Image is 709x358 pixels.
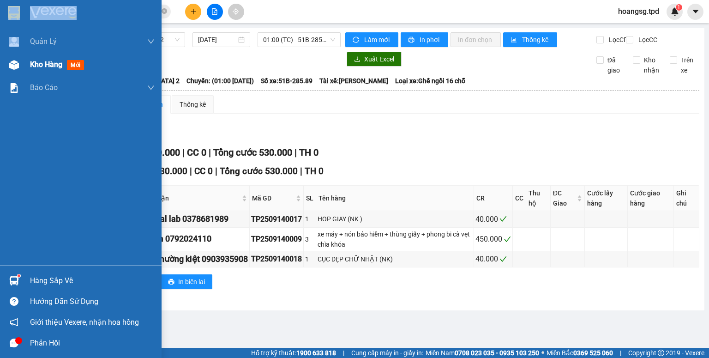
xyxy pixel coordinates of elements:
[233,8,239,15] span: aim
[162,8,167,14] span: close-circle
[503,32,557,47] button: bar-chartThống kê
[250,211,304,227] td: TP2509140017
[30,60,62,69] span: Kho hàng
[220,166,298,176] span: Tổng cước 530.000
[9,60,19,70] img: warehouse-icon
[628,186,674,211] th: Cước giao hàng
[9,276,19,285] img: warehouse-icon
[691,7,700,16] span: caret-down
[186,76,254,86] span: Chuyến: (01:00 [DATE])
[215,166,217,176] span: |
[611,6,667,17] span: hoangsg.tpd
[10,318,18,327] span: notification
[168,279,174,286] span: printer
[343,348,344,358] span: |
[677,4,680,11] span: 1
[499,255,507,263] span: check
[10,339,18,347] span: message
[420,35,441,45] span: In phơi
[671,7,679,16] img: icon-new-feature
[305,234,314,244] div: 3
[30,295,155,309] div: Hướng dẫn sử dụng
[451,32,501,47] button: In đơn chọn
[318,254,472,264] div: CỤC DẸP CHỮ NHẬT (NK)
[30,336,155,350] div: Phản hồi
[228,4,244,20] button: aim
[30,274,155,288] div: Hàng sắp về
[194,166,213,176] span: CC 0
[573,349,613,357] strong: 0369 525 060
[513,186,526,211] th: CC
[364,54,394,64] span: Xuất Excel
[198,35,236,45] input: 15/09/2025
[190,166,192,176] span: |
[305,254,314,264] div: 1
[475,213,511,225] div: 40.000
[585,186,628,211] th: Cước lấy hàng
[294,147,297,158] span: |
[604,55,626,75] span: Đã giao
[620,348,621,358] span: |
[676,4,682,11] sup: 1
[252,193,294,203] span: Mã GD
[316,186,474,211] th: Tên hàng
[347,52,402,67] button: downloadXuất Excel
[553,188,575,208] span: ĐC Giao
[30,36,57,47] span: Quản Lý
[9,37,19,47] img: warehouse-icon
[251,233,302,245] div: TP2509140009
[213,147,292,158] span: Tổng cước 530.000
[426,348,539,358] span: Miền Nam
[318,214,472,224] div: HOP GIAY (NK )
[351,348,423,358] span: Cung cấp máy in - giấy in:
[141,166,187,176] span: CR 530.000
[318,229,472,249] div: xe máy + nón bảo hiểm + thùng giấy + phong bi cà vẹt chìa khóa
[353,36,361,44] span: sync
[162,7,167,16] span: close-circle
[180,99,206,109] div: Thống kê
[133,232,248,245] div: em nam 0792024110
[133,212,248,225] div: pk dental lab 0378681989
[18,274,20,277] sup: 1
[30,82,58,93] span: Báo cáo
[134,193,240,203] span: Người nhận
[547,348,613,358] span: Miền Bắc
[687,4,703,20] button: caret-down
[251,348,336,358] span: Hỗ trợ kỹ thuật:
[207,4,223,20] button: file-add
[133,253,248,266] div: Lab lý thường kiệt 0903935908
[263,33,336,47] span: 01:00 (TC) - 51B-285.89
[209,147,211,158] span: |
[185,4,201,20] button: plus
[190,8,197,15] span: plus
[455,349,539,357] strong: 0708 023 035 - 0935 103 250
[305,166,324,176] span: TH 0
[161,274,212,289] button: printerIn biên lai
[211,8,218,15] span: file-add
[9,83,19,93] img: solution-icon
[475,233,511,245] div: 450.000
[635,35,659,45] span: Lọc CC
[10,297,18,306] span: question-circle
[187,147,206,158] span: CC 0
[319,76,388,86] span: Tài xế: [PERSON_NAME]
[251,253,302,265] div: TP2509140018
[182,147,185,158] span: |
[511,36,518,44] span: bar-chart
[364,35,391,45] span: Làm mới
[250,251,304,267] td: TP2509140018
[147,84,155,91] span: down
[300,166,302,176] span: |
[504,236,511,243] span: check
[522,35,550,45] span: Thống kê
[305,214,314,224] div: 1
[261,76,312,86] span: Số xe: 51B-285.89
[354,56,361,63] span: download
[304,186,316,211] th: SL
[526,186,551,211] th: Thu hộ
[475,253,511,265] div: 40.000
[499,215,507,223] span: check
[178,277,205,287] span: In biên lai
[408,36,416,44] span: printer
[296,349,336,357] strong: 1900 633 818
